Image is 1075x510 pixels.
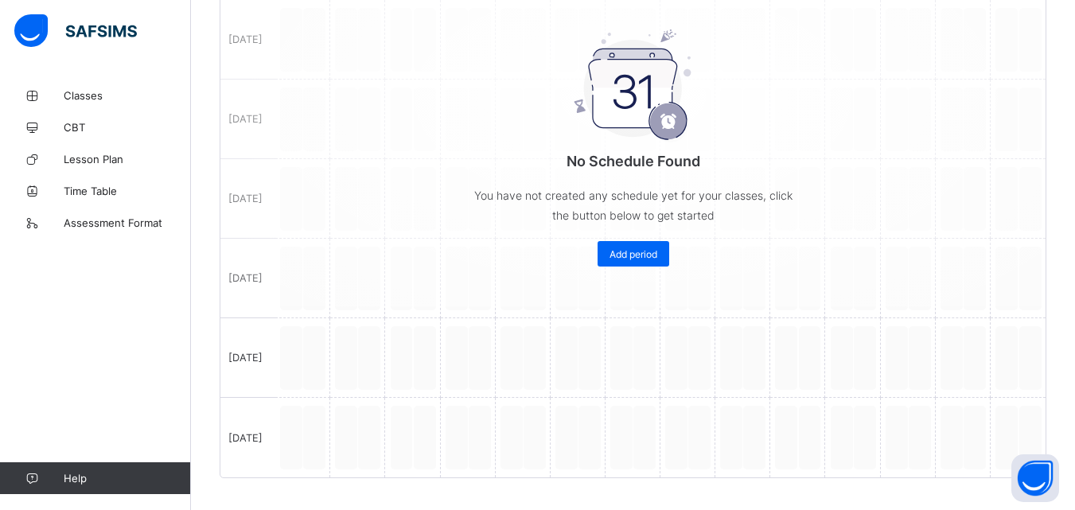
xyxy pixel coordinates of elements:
span: Classes [64,89,191,102]
img: safsims [14,14,137,48]
div: [DATE] [220,398,275,477]
span: Add period [610,248,657,260]
span: Assessment Format [64,216,191,229]
img: gery-calendar.52d17cb8ce316cacc015ad16d2b21a25.svg [574,29,693,143]
span: Lesson Plan [64,153,191,165]
span: CBT [64,121,191,134]
button: Open asap [1011,454,1059,502]
p: No Schedule Found [474,153,793,169]
span: Help [64,472,190,485]
p: You have not created any schedule yet for your classes, click the button below to get started [474,185,793,225]
span: Time Table [64,185,191,197]
div: [DATE] [220,318,275,398]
